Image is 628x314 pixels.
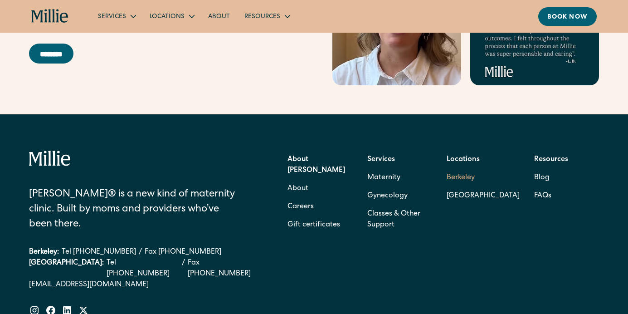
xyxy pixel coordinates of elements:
a: Classes & Other Support [367,205,432,234]
a: Book now [538,7,597,26]
a: Gynecology [367,187,408,205]
a: Careers [287,198,314,216]
a: [EMAIL_ADDRESS][DOMAIN_NAME] [29,280,263,290]
strong: Locations [447,156,480,163]
strong: Services [367,156,395,163]
div: Resources [237,9,297,24]
a: home [31,9,68,24]
div: Locations [150,12,185,22]
div: [GEOGRAPHIC_DATA]: [29,258,104,280]
a: Maternity [367,169,400,187]
a: [GEOGRAPHIC_DATA] [447,187,520,205]
div: Locations [142,9,201,24]
div: Resources [244,12,280,22]
div: Berkeley: [29,247,59,258]
a: Berkeley [447,169,520,187]
a: Gift certificates [287,216,340,234]
a: Tel [PHONE_NUMBER] [62,247,136,258]
div: Services [91,9,142,24]
a: Tel [PHONE_NUMBER] [107,258,179,280]
div: / [182,258,185,280]
strong: Resources [534,156,568,163]
a: About [287,180,308,198]
a: Fax [PHONE_NUMBER] [188,258,263,280]
div: [PERSON_NAME]® is a new kind of maternity clinic. Built by moms and providers who’ve been there. [29,187,243,232]
a: FAQs [534,187,551,205]
a: Fax [PHONE_NUMBER] [145,247,221,258]
a: About [201,9,237,24]
strong: About [PERSON_NAME] [287,156,345,174]
a: Blog [534,169,550,187]
div: Services [98,12,126,22]
div: / [139,247,142,258]
div: Book now [547,13,588,22]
